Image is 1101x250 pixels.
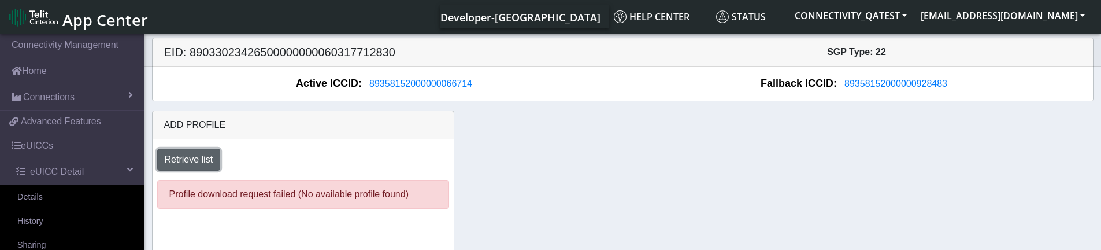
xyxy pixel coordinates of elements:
[609,5,711,28] a: Help center
[614,10,627,23] img: knowledge.svg
[761,76,837,91] span: Fallback ICCID:
[788,5,914,26] button: CONNECTIVITY_QATEST
[440,10,600,24] span: Developer-[GEOGRAPHIC_DATA]
[9,8,58,27] img: logo-telit-cinterion-gw-new.png
[155,45,623,59] h5: EID: 89033023426500000000060317712830
[30,165,84,179] span: eUICC Detail
[362,76,480,91] button: 89358152000000066714
[827,47,886,57] span: SGP Type: 22
[716,10,729,23] img: status.svg
[62,9,148,31] span: App Center
[440,5,600,28] a: Your current platform instance
[157,149,221,171] button: Retrieve list
[711,5,788,28] a: Status
[164,120,226,130] span: Add profile
[23,90,75,104] span: Connections
[844,79,947,89] span: 89358152000000928483
[614,10,689,23] span: Help center
[9,5,146,30] a: App Center
[716,10,766,23] span: Status
[21,115,101,128] span: Advanced Features
[157,180,449,209] div: Profile download request failed (No available profile found)
[296,76,362,91] span: Active ICCID:
[5,159,144,185] a: eUICC Detail
[914,5,1092,26] button: [EMAIL_ADDRESS][DOMAIN_NAME]
[837,76,955,91] button: 89358152000000928483
[369,79,472,89] span: 89358152000000066714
